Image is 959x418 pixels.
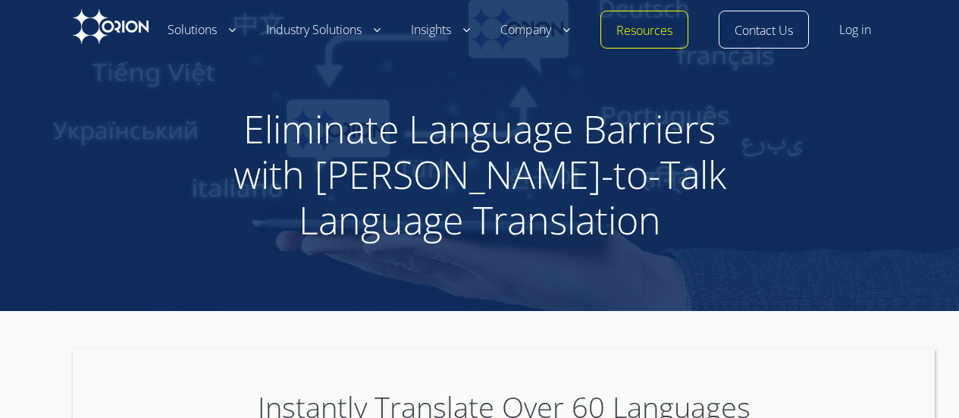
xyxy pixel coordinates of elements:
[735,22,793,40] a: Contact Us
[121,106,838,243] h1: Eliminate Language Barriers with [PERSON_NAME]-to-Talk Language Translation
[616,22,672,40] a: Resources
[839,21,871,39] a: Log in
[411,21,470,39] a: Insights
[883,345,959,418] iframe: Chat Widget
[168,21,236,39] a: Solutions
[266,21,381,39] a: Industry Solutions
[73,9,149,44] img: Orion
[500,21,570,39] a: Company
